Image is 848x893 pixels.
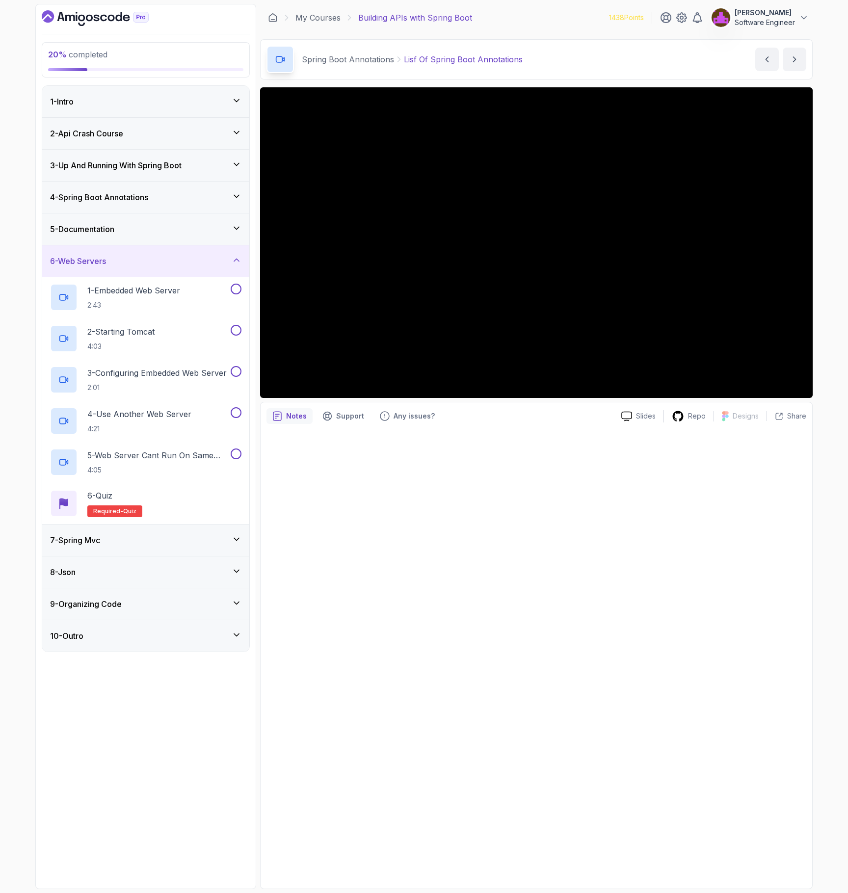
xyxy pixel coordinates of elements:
[295,12,341,24] a: My Courses
[302,53,394,65] p: Spring Boot Annotations
[50,407,241,435] button: 4-Use Another Web Server4:21
[42,588,249,620] button: 9-Organizing Code
[87,383,227,393] p: 2:01
[42,10,171,26] a: Dashboard
[664,410,714,422] a: Repo
[50,534,100,546] h3: 7 - Spring Mvc
[268,13,278,23] a: Dashboard
[42,620,249,652] button: 10-Outro
[87,408,191,420] p: 4 - Use Another Web Server
[42,213,249,245] button: 5-Documentation
[50,366,241,394] button: 3-Configuring Embedded Web Server2:01
[613,411,663,421] a: Slides
[50,630,83,642] h3: 10 - Outro
[50,284,241,311] button: 1-Embedded Web Server2:43
[87,300,180,310] p: 2:43
[266,408,313,424] button: notes button
[42,86,249,117] button: 1-Intro
[50,128,123,139] h3: 2 - Api Crash Course
[87,449,229,461] p: 5 - Web Server Cant Run On Same Port
[50,159,182,171] h3: 3 - Up And Running With Spring Boot
[260,87,813,398] iframe: 2 - Lisf Of Spring Boot Annotations
[50,325,241,352] button: 2-Starting Tomcat4:03
[50,255,106,267] h3: 6 - Web Servers
[783,48,806,71] button: next content
[87,367,227,379] p: 3 - Configuring Embedded Web Server
[50,566,76,578] h3: 8 - Json
[336,411,364,421] p: Support
[50,490,241,517] button: 6-QuizRequired-quiz
[50,191,148,203] h3: 4 - Spring Boot Annotations
[50,223,114,235] h3: 5 - Documentation
[87,341,155,351] p: 4:03
[42,525,249,556] button: 7-Spring Mvc
[42,556,249,588] button: 8-Json
[711,8,809,27] button: user profile image[PERSON_NAME]Software Engineer
[374,408,441,424] button: Feedback button
[735,18,795,27] p: Software Engineer
[87,326,155,338] p: 2 - Starting Tomcat
[123,507,136,515] span: quiz
[48,50,107,59] span: completed
[42,118,249,149] button: 2-Api Crash Course
[42,182,249,213] button: 4-Spring Boot Annotations
[609,13,644,23] p: 1438 Points
[48,50,67,59] span: 20 %
[87,424,191,434] p: 4:21
[787,411,806,421] p: Share
[733,411,759,421] p: Designs
[394,411,435,421] p: Any issues?
[712,8,730,27] img: user profile image
[404,53,523,65] p: Lisf Of Spring Boot Annotations
[87,465,229,475] p: 4:05
[50,96,74,107] h3: 1 - Intro
[42,245,249,277] button: 6-Web Servers
[87,285,180,296] p: 1 - Embedded Web Server
[358,12,472,24] p: Building APIs with Spring Boot
[688,411,706,421] p: Repo
[50,448,241,476] button: 5-Web Server Cant Run On Same Port4:05
[286,411,307,421] p: Notes
[93,507,123,515] span: Required-
[317,408,370,424] button: Support button
[42,150,249,181] button: 3-Up And Running With Spring Boot
[767,411,806,421] button: Share
[755,48,779,71] button: previous content
[735,8,795,18] p: [PERSON_NAME]
[636,411,656,421] p: Slides
[50,598,122,610] h3: 9 - Organizing Code
[87,490,112,501] p: 6 - Quiz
